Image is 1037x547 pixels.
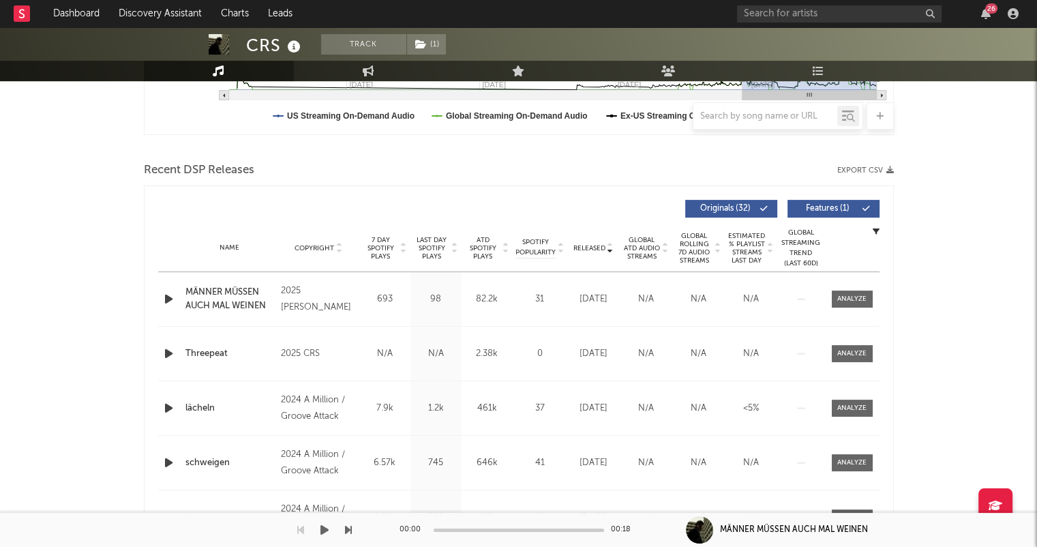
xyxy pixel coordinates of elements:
span: Estimated % Playlist Streams Last Day [728,232,766,265]
div: 37 [516,402,564,415]
div: 0 [516,347,564,361]
input: Search for artists [737,5,942,23]
span: Global Rolling 7D Audio Streams [676,232,713,265]
div: 2024 A Million / Groove Attack [281,501,355,534]
button: Features(1) [787,200,880,218]
span: Originals ( 32 ) [694,205,757,213]
div: 26 [985,3,997,14]
div: 693 [363,293,407,306]
div: N/A [623,511,669,524]
div: N/A [363,347,407,361]
div: N/A [728,293,774,306]
div: N/A [676,456,721,470]
span: Last Day Spotify Plays [414,236,450,261]
div: [DATE] [571,511,616,524]
div: CRS [246,34,304,57]
a: blaue gauloises [185,511,275,524]
span: 7 Day Spotify Plays [363,236,399,261]
div: 2025 CRS [281,346,355,362]
div: 646k [465,456,509,470]
div: N/A [623,293,669,306]
span: ATD Spotify Plays [465,236,501,261]
div: 2.38k [465,347,509,361]
div: 00:00 [400,522,427,538]
button: Track [321,34,406,55]
div: N/A [728,511,774,524]
div: 98 [414,293,458,306]
div: [DATE] [571,293,616,306]
div: 428k [465,511,509,524]
div: N/A [728,347,774,361]
span: Recent DSP Releases [144,162,254,179]
div: 2025 [PERSON_NAME] [281,283,355,316]
a: schweigen [185,456,275,470]
span: Copyright [295,244,334,252]
button: Export CSV [837,166,894,175]
div: N/A [676,347,721,361]
div: 2.01k [363,511,407,524]
div: MÄNNER MÜSSEN AUCH MAL WEINEN [720,524,868,536]
div: 2024 A Million / Groove Attack [281,392,355,425]
div: [DATE] [571,347,616,361]
div: N/A [676,402,721,415]
button: (1) [407,34,446,55]
div: N/A [676,293,721,306]
div: 6.57k [363,456,407,470]
div: 31 [516,293,564,306]
a: MÄNNER MÜSSEN AUCH MAL WEINEN [185,286,275,312]
div: Name [185,243,275,253]
div: Global Streaming Trend (Last 60D) [781,228,822,269]
div: 7.9k [363,402,407,415]
div: N/A [623,456,669,470]
span: Released [573,244,605,252]
a: Threepeat [185,347,275,361]
input: Search by song name or URL [693,111,837,122]
span: Features ( 1 ) [796,205,859,213]
div: 82.2k [465,293,509,306]
div: 1.2k [414,402,458,415]
div: 745 [414,456,458,470]
div: 2024 A Million / Groove Attack [281,447,355,479]
button: Originals(32) [685,200,777,218]
div: N/A [623,347,669,361]
div: [DATE] [571,456,616,470]
span: ( 1 ) [406,34,447,55]
div: 00:18 [611,522,638,538]
div: 461k [465,402,509,415]
a: lächeln [185,402,275,415]
div: 28 [516,511,564,524]
div: N/A [728,456,774,470]
span: Spotify Popularity [515,237,556,258]
div: [DATE] [571,402,616,415]
div: <5% [728,402,774,415]
div: 41 [516,456,564,470]
button: 26 [981,8,991,19]
div: N/A [623,402,669,415]
div: N/A [676,511,721,524]
span: Global ATD Audio Streams [623,236,661,261]
div: 302 [414,511,458,524]
div: N/A [414,347,458,361]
